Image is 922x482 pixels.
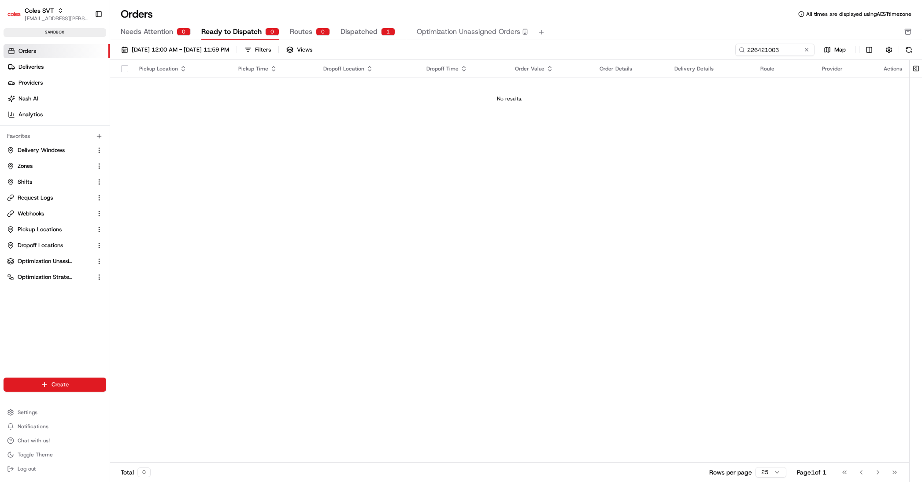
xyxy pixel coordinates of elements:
[121,7,153,21] h1: Orders
[241,44,275,56] button: Filters
[139,65,224,72] div: Pickup Location
[417,26,520,37] span: Optimization Unassigned Orders
[674,65,746,72] div: Delivery Details
[18,226,62,234] span: Pickup Locations
[4,108,110,122] a: Analytics
[884,65,902,72] div: Actions
[4,270,106,284] button: Optimization Strategy
[426,65,501,72] div: Dropoff Time
[4,143,106,157] button: Delivery Windows
[4,254,106,268] button: Optimization Unassigned Orders
[7,273,92,281] a: Optimization Strategy
[137,467,151,477] div: 0
[19,111,43,119] span: Analytics
[238,65,309,72] div: Pickup Time
[18,210,44,218] span: Webhooks
[117,44,233,56] button: [DATE] 12:00 AM - [DATE] 11:59 PM
[255,46,271,54] div: Filters
[7,178,92,186] a: Shifts
[7,257,92,265] a: Optimization Unassigned Orders
[18,423,48,430] span: Notifications
[121,467,151,477] div: Total
[4,92,110,106] a: Nash AI
[18,257,73,265] span: Optimization Unassigned Orders
[18,162,33,170] span: Zones
[4,434,106,447] button: Chat with us!
[18,451,53,458] span: Toggle Theme
[290,26,312,37] span: Routes
[18,146,65,154] span: Delivery Windows
[201,26,262,37] span: Ready to Dispatch
[282,44,316,56] button: Views
[114,95,906,102] div: No results.
[4,222,106,237] button: Pickup Locations
[18,241,63,249] span: Dropoff Locations
[323,65,412,72] div: Dropoff Location
[4,463,106,475] button: Log out
[4,4,91,25] button: Coles SVTColes SVT[EMAIL_ADDRESS][PERSON_NAME][PERSON_NAME][DOMAIN_NAME]
[4,420,106,433] button: Notifications
[25,6,54,15] button: Coles SVT
[132,46,229,54] span: [DATE] 12:00 AM - [DATE] 11:59 PM
[4,378,106,392] button: Create
[760,65,808,72] div: Route
[818,44,852,55] button: Map
[297,46,312,54] span: Views
[341,26,378,37] span: Dispatched
[7,162,92,170] a: Zones
[7,226,92,234] a: Pickup Locations
[806,11,911,18] span: All times are displayed using AEST timezone
[18,465,36,472] span: Log out
[903,44,915,56] button: Refresh
[709,468,752,477] p: Rows per page
[7,7,21,21] img: Coles SVT
[7,241,92,249] a: Dropoff Locations
[25,15,88,22] button: [EMAIL_ADDRESS][PERSON_NAME][PERSON_NAME][DOMAIN_NAME]
[797,468,826,477] div: Page 1 of 1
[4,238,106,252] button: Dropoff Locations
[52,381,69,389] span: Create
[265,28,279,36] div: 0
[316,28,330,36] div: 0
[18,409,37,416] span: Settings
[822,65,870,72] div: Provider
[18,273,73,281] span: Optimization Strategy
[177,28,191,36] div: 0
[18,194,53,202] span: Request Logs
[735,44,815,56] input: Type to search
[4,191,106,205] button: Request Logs
[515,65,585,72] div: Order Value
[7,210,92,218] a: Webhooks
[19,79,43,87] span: Providers
[121,26,173,37] span: Needs Attention
[600,65,661,72] div: Order Details
[381,28,395,36] div: 1
[18,178,32,186] span: Shifts
[7,146,92,154] a: Delivery Windows
[4,76,110,90] a: Providers
[4,28,106,37] div: sandbox
[19,47,36,55] span: Orders
[4,175,106,189] button: Shifts
[18,437,50,444] span: Chat with us!
[4,406,106,419] button: Settings
[4,449,106,461] button: Toggle Theme
[7,194,92,202] a: Request Logs
[4,60,110,74] a: Deliveries
[4,207,106,221] button: Webhooks
[19,95,38,103] span: Nash AI
[4,44,110,58] a: Orders
[4,159,106,173] button: Zones
[834,46,846,54] span: Map
[4,129,106,143] div: Favorites
[19,63,44,71] span: Deliveries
